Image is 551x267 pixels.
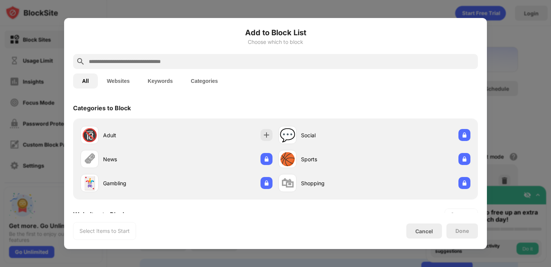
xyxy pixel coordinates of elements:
[73,211,126,218] div: Websites to Block
[301,131,374,139] div: Social
[82,175,97,191] div: 🃏
[301,179,374,187] div: Shopping
[79,227,130,235] div: Select Items to Start
[182,73,227,88] button: Categories
[73,27,478,38] h6: Add to Block List
[451,211,472,218] div: See more
[103,131,177,139] div: Adult
[281,175,294,191] div: 🛍
[301,155,374,163] div: Sports
[103,155,177,163] div: News
[73,39,478,45] div: Choose which to block
[98,73,139,88] button: Websites
[280,127,295,143] div: 💬
[455,228,469,234] div: Done
[103,179,177,187] div: Gambling
[415,228,433,234] div: Cancel
[139,73,182,88] button: Keywords
[76,57,85,66] img: search.svg
[83,151,96,167] div: 🗞
[82,127,97,143] div: 🔞
[73,73,98,88] button: All
[280,151,295,167] div: 🏀
[73,104,131,112] div: Categories to Block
